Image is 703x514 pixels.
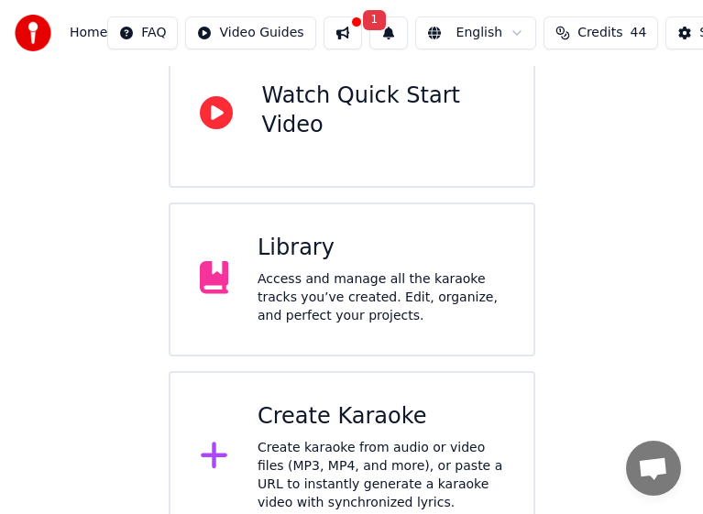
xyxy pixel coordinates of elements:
[577,24,622,42] span: Credits
[369,16,408,49] button: 1
[15,15,51,51] img: youka
[107,16,178,49] button: FAQ
[70,24,107,42] nav: breadcrumb
[626,441,681,496] a: 채팅 열기
[262,82,504,140] div: Watch Quick Start Video
[258,270,504,325] div: Access and manage all the karaoke tracks you’ve created. Edit, organize, and perfect your projects.
[258,234,504,263] div: Library
[258,402,504,432] div: Create Karaoke
[70,24,107,42] span: Home
[631,24,647,42] span: 44
[363,10,387,30] span: 1
[258,439,504,512] div: Create karaoke from audio or video files (MP3, MP4, and more), or paste a URL to instantly genera...
[544,16,658,49] button: Credits44
[185,16,315,49] button: Video Guides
